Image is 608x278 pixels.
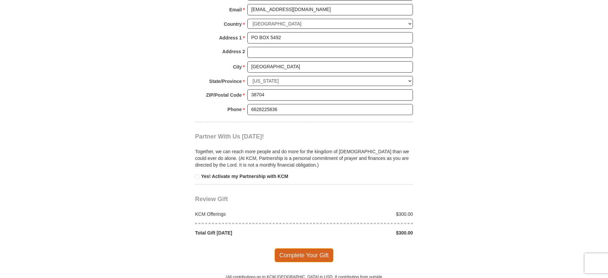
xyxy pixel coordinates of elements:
strong: Country [224,19,242,29]
div: $300.00 [304,211,417,217]
div: KCM Offerings [192,211,304,217]
span: Review Gift [195,196,228,202]
div: $300.00 [304,229,417,236]
strong: Address 2 [222,47,245,56]
strong: Yes! Activate my Partnership with KCM [201,174,288,179]
strong: Address 1 [219,33,242,42]
span: Partner With Us [DATE]! [195,133,264,140]
strong: Email [229,5,242,14]
strong: State/Province [209,77,242,86]
strong: Phone [228,105,242,114]
div: Total Gift [DATE] [192,229,304,236]
strong: ZIP/Postal Code [206,90,242,100]
strong: City [233,62,242,72]
span: Complete Your Gift [275,248,334,262]
p: Together, we can reach more people and do more for the kingdom of [DEMOGRAPHIC_DATA] than we coul... [195,148,413,168]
